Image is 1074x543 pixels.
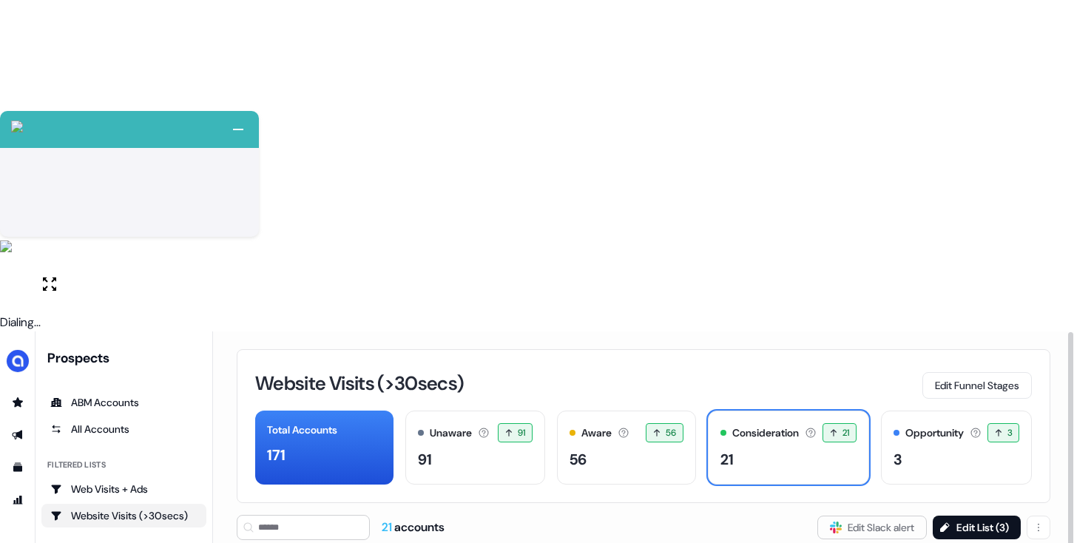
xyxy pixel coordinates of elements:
[894,448,902,471] div: 3
[518,425,526,440] span: 91
[50,508,197,523] div: Website Visits (>30secs)
[6,488,30,512] a: Go to attribution
[720,448,734,471] div: 21
[666,425,677,440] span: 56
[267,422,337,438] div: Total Accounts
[581,425,612,441] div: Aware
[817,516,927,539] button: Edit Slack alert
[382,519,445,536] div: accounts
[933,516,1021,539] button: Edit List (3)
[41,504,206,527] a: Go to Website Visits (>30secs)
[6,456,30,479] a: Go to templates
[50,482,197,496] div: Web Visits + Ads
[570,448,587,471] div: 56
[267,444,286,466] div: 171
[905,425,964,441] div: Opportunity
[50,395,197,410] div: ABM Accounts
[842,425,850,440] span: 21
[47,459,106,471] div: Filtered lists
[922,372,1032,399] button: Edit Funnel Stages
[382,519,394,535] span: 21
[418,448,432,471] div: 91
[430,425,472,441] div: Unaware
[41,391,206,414] a: ABM Accounts
[50,422,197,436] div: All Accounts
[255,374,463,393] h3: Website Visits (>30secs)
[47,349,206,367] div: Prospects
[41,477,206,501] a: Go to Web Visits + Ads
[1007,425,1013,440] span: 3
[732,425,799,441] div: Consideration
[11,121,23,132] img: callcloud-icon-white-35.svg
[6,391,30,414] a: Go to prospects
[6,423,30,447] a: Go to outbound experience
[41,417,206,441] a: All accounts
